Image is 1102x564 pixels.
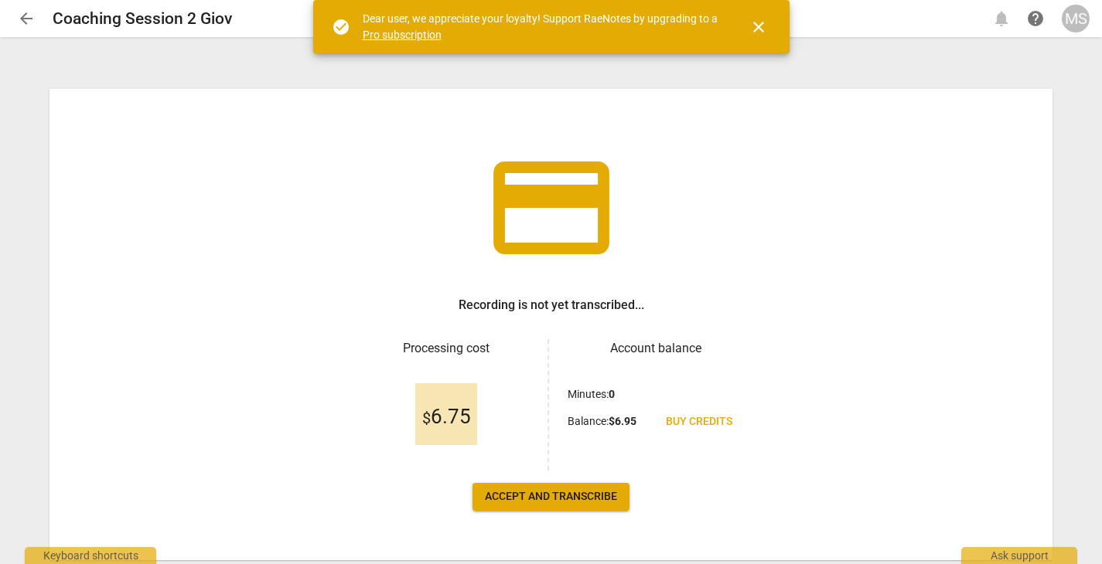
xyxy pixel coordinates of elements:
[422,409,431,427] span: $
[25,547,156,564] div: Keyboard shortcuts
[422,406,471,429] span: 6.75
[363,29,442,41] a: Pro subscription
[1026,9,1045,28] span: help
[482,138,621,277] span: credit_card
[609,415,636,427] b: $ 6.95
[485,489,617,505] span: Accept and transcribe
[358,339,535,358] h3: Processing cost
[363,11,722,42] div: Dear user, we appreciate your loyalty! Support RaeNotes by upgrading to a
[459,296,644,314] h3: Recording is not yet transcribed...
[609,388,615,400] b: 0
[568,339,745,358] h3: Account balance
[666,414,732,430] span: Buy credits
[1022,5,1049,32] a: Help
[961,547,1077,564] div: Ask support
[749,18,768,36] span: close
[568,386,615,403] p: Minutes :
[1062,5,1090,32] button: MS
[17,9,36,28] span: arrow_back
[740,8,777,46] button: Close
[53,9,232,29] h2: Coaching Session 2 Giov
[473,483,629,511] button: Accept and transcribe
[653,408,745,436] a: Buy credits
[568,413,636,430] p: Balance :
[332,18,350,36] span: check_circle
